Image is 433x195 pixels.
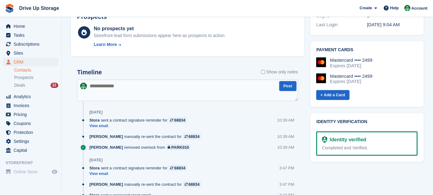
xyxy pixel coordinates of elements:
[189,134,200,139] div: 68834
[3,22,58,31] a: menu
[327,136,366,143] div: Identity verified
[14,110,51,119] span: Pricing
[89,117,100,123] span: Stora
[169,165,187,171] a: 68834
[174,165,185,171] div: 68834
[89,181,204,187] div: manually re-sent the contract for
[6,160,61,166] span: Storefront
[14,58,51,66] span: CRM
[390,5,399,11] span: Help
[330,57,373,63] div: Mastercard •••• 2499
[14,40,51,48] span: Subscriptions
[89,165,190,171] div: sent a contract signature reminder for
[166,144,190,150] a: PARK010
[279,81,296,91] button: Post
[183,181,201,187] a: 68834
[3,49,58,57] a: menu
[279,181,294,187] div: 3:47 PM
[277,134,294,139] div: 10:39 AM
[174,117,185,123] div: 68834
[330,79,373,84] div: Expires [DATE]
[3,128,58,137] a: menu
[316,90,349,100] a: + Add a Card
[89,117,190,123] div: sent a contract signature reminder for
[94,41,226,48] a: Learn More
[277,144,294,150] div: 10:39 AM
[14,31,51,39] span: Tasks
[3,137,58,146] a: menu
[5,4,14,13] img: stora-icon-8386f47178a22dfd0bd8f6a31ec36ba5ce8667c1dd55bd0f319d3a0aa187defe.svg
[77,69,102,76] h2: Timeline
[411,5,427,11] span: Account
[3,146,58,155] a: menu
[3,110,58,119] a: menu
[14,128,51,137] span: Protection
[80,83,87,89] img: Camille
[261,69,265,75] input: Show only notes
[89,123,190,129] a: View email
[330,63,373,68] div: Expires [DATE]
[14,101,51,110] span: Invoices
[17,3,62,13] a: Drive Up Storage
[171,144,189,150] div: PARK010
[3,58,58,66] a: menu
[317,21,367,28] div: Last Login
[89,158,103,163] div: [DATE]
[51,168,58,176] a: Preview store
[3,40,58,48] a: menu
[317,48,418,52] h2: Payment cards
[89,110,103,115] div: [DATE]
[316,73,326,83] img: Mastercard Logo
[360,5,372,11] span: Create
[3,168,58,176] a: menu
[316,57,326,67] img: Mastercard Logo
[3,92,58,101] a: menu
[14,82,25,88] span: Deals
[322,145,412,151] div: Completed and Verified.
[404,5,411,11] img: Camille
[3,119,58,128] a: menu
[89,134,204,139] div: manually re-sent the contract for
[14,49,51,57] span: Sites
[14,82,58,89] a: Deals 22
[317,119,418,124] h2: Identity verification
[277,117,294,123] div: 10:39 AM
[189,181,200,187] div: 68834
[14,75,33,81] span: Prospects
[14,22,51,31] span: Home
[14,92,51,101] span: Analytics
[94,25,226,32] div: No prospects yet
[322,136,327,143] img: Identity Verification Ready
[94,32,226,39] div: Storefront lead form submissions appear here as prospects to action.
[89,144,123,150] span: [PERSON_NAME]
[330,73,373,79] div: Mastercard •••• 2499
[3,31,58,39] a: menu
[89,171,190,176] a: View email
[51,83,58,88] div: 22
[169,117,187,123] a: 68834
[14,137,51,146] span: Settings
[14,74,58,81] a: Prospects
[94,41,117,48] div: Learn More
[89,144,194,150] div: removed overlock from
[14,168,51,176] span: Online Store
[14,67,58,73] a: Contacts
[3,101,58,110] a: menu
[89,165,100,171] span: Stora
[14,146,51,155] span: Capital
[183,134,201,139] a: 68834
[261,69,298,75] label: Show only notes
[89,134,123,139] span: [PERSON_NAME]
[89,181,123,187] span: [PERSON_NAME]
[14,119,51,128] span: Coupons
[279,165,294,171] div: 3:47 PM
[367,22,400,27] time: 2025-08-13 08:04:16 UTC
